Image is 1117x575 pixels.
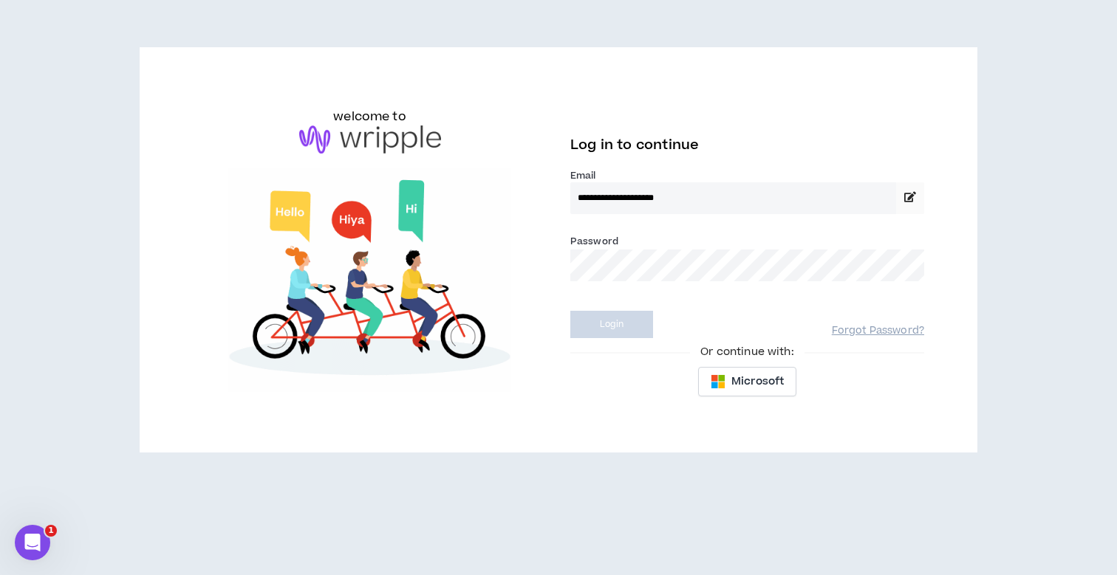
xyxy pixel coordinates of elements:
[333,108,406,125] h6: welcome to
[193,168,547,392] img: Welcome to Wripple
[45,525,57,537] span: 1
[570,235,618,248] label: Password
[570,136,699,154] span: Log in to continue
[690,344,804,360] span: Or continue with:
[299,125,441,154] img: logo-brand.png
[832,324,924,338] a: Forgot Password?
[570,311,653,338] button: Login
[698,367,796,396] button: Microsoft
[731,373,784,390] span: Microsoft
[15,525,50,560] iframe: Intercom live chat
[570,169,924,182] label: Email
